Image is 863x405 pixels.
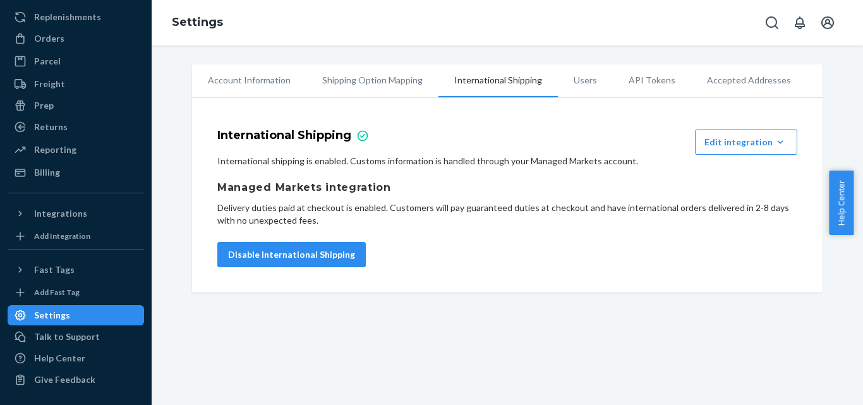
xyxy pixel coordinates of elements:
a: Replenishments [8,7,144,27]
div: Give Feedback [34,373,95,386]
a: Help Center [8,348,144,368]
li: API Tokens [613,64,691,96]
div: Prep [34,99,54,112]
button: Help Center [829,171,854,235]
button: Give Feedback [8,370,144,390]
h4: International Shipping [217,130,351,148]
ol: breadcrumbs [162,4,233,41]
button: Open Search Box [759,10,785,35]
div: Integrations [34,207,87,220]
div: Help Center [34,352,85,365]
a: Returns [8,117,144,137]
div: Parcel [34,55,61,68]
button: Open notifications [787,10,812,35]
div: Add Fast Tag [34,287,80,298]
div: Orders [34,32,64,45]
button: Fast Tags [8,260,144,280]
a: Settings [172,15,223,29]
a: Prep [8,95,144,116]
div: Fast Tags [34,263,75,276]
li: Users [558,64,613,96]
div: Freight [34,78,65,90]
button: Open account menu [815,10,840,35]
button: Disable International Shipping [217,242,366,267]
p: Delivery duties paid at checkout is enabled. Customers will pay guaranteed duties at checkout and... [217,202,797,227]
li: International Shipping [438,64,558,97]
div: Settings [34,309,70,322]
a: Billing [8,162,144,183]
h1: Managed Markets integration [217,180,797,195]
p: International shipping is enabled. Customs information is handled through your Managed Markets ac... [217,155,797,167]
a: Settings [8,305,144,325]
li: Account Information [192,64,306,96]
div: Talk to Support [34,330,100,343]
div: Billing [34,166,60,179]
a: Add Integration [8,229,144,244]
a: Freight [8,74,144,94]
li: Shipping Option Mapping [306,64,438,96]
div: Returns [34,121,68,133]
li: Accepted Addresses [691,64,807,96]
a: Orders [8,28,144,49]
div: Reporting [34,143,76,156]
a: Add Fast Tag [8,285,144,300]
div: Add Integration [34,231,90,241]
div: Edit integration [704,136,788,148]
a: Talk to Support [8,327,144,347]
button: Edit integration [695,130,797,155]
a: Reporting [8,140,144,160]
div: Replenishments [34,11,101,23]
button: Integrations [8,203,144,224]
a: Parcel [8,51,144,71]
